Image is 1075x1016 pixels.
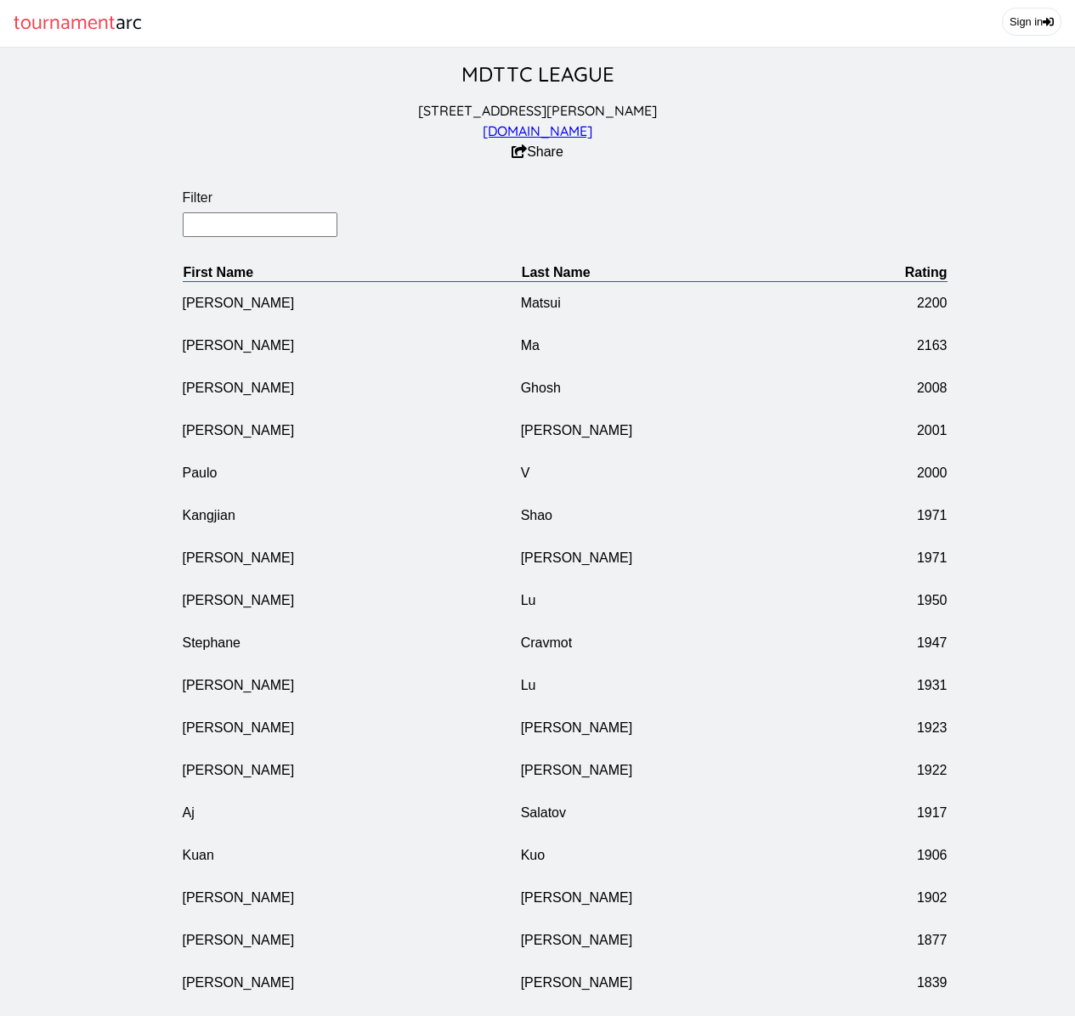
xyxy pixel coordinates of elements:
[859,537,948,579] td: 1971
[859,325,948,367] td: 2163
[521,409,859,452] td: [PERSON_NAME]
[521,707,859,749] td: [PERSON_NAME]
[859,281,948,325] td: 2200
[183,622,521,664] td: Stephane
[521,579,859,622] td: Lu
[521,749,859,792] td: [PERSON_NAME]
[521,877,859,919] td: [PERSON_NAME]
[183,749,521,792] td: [PERSON_NAME]
[183,579,521,622] td: [PERSON_NAME]
[183,962,521,1004] td: [PERSON_NAME]
[859,749,948,792] td: 1922
[521,962,859,1004] td: [PERSON_NAME]
[521,494,859,537] td: Shao
[116,7,142,40] span: arc
[183,877,521,919] td: [PERSON_NAME]
[521,537,859,579] td: [PERSON_NAME]
[183,792,521,834] td: Aj
[859,367,948,409] td: 2008
[859,264,948,282] th: Rating
[859,919,948,962] td: 1877
[183,264,521,282] th: First Name
[183,190,948,206] label: Filter
[512,144,563,160] button: Share
[859,452,948,494] td: 2000
[183,919,521,962] td: [PERSON_NAME]
[859,792,948,834] td: 1917
[183,281,521,325] td: [PERSON_NAME]
[521,834,859,877] td: Kuo
[521,264,859,282] th: Last Name
[483,122,592,139] a: [DOMAIN_NAME]
[183,537,521,579] td: [PERSON_NAME]
[183,664,521,707] td: [PERSON_NAME]
[461,61,614,87] a: MDTTC LEAGUE
[183,367,521,409] td: [PERSON_NAME]
[521,622,859,664] td: Cravmot
[183,325,521,367] td: [PERSON_NAME]
[521,367,859,409] td: Ghosh
[859,707,948,749] td: 1923
[859,962,948,1004] td: 1839
[183,494,521,537] td: Kangjian
[183,834,521,877] td: Kuan
[521,452,859,494] td: V
[859,664,948,707] td: 1931
[859,579,948,622] td: 1950
[14,7,116,40] span: tournament
[521,664,859,707] td: Lu
[859,494,948,537] td: 1971
[521,919,859,962] td: [PERSON_NAME]
[521,281,859,325] td: Matsui
[1002,8,1061,36] a: Sign in
[521,325,859,367] td: Ma
[183,452,521,494] td: Paulo
[859,877,948,919] td: 1902
[183,707,521,749] td: [PERSON_NAME]
[859,409,948,452] td: 2001
[859,622,948,664] td: 1947
[183,409,521,452] td: [PERSON_NAME]
[521,792,859,834] td: Salatov
[14,7,142,40] a: tournamentarc
[859,834,948,877] td: 1906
